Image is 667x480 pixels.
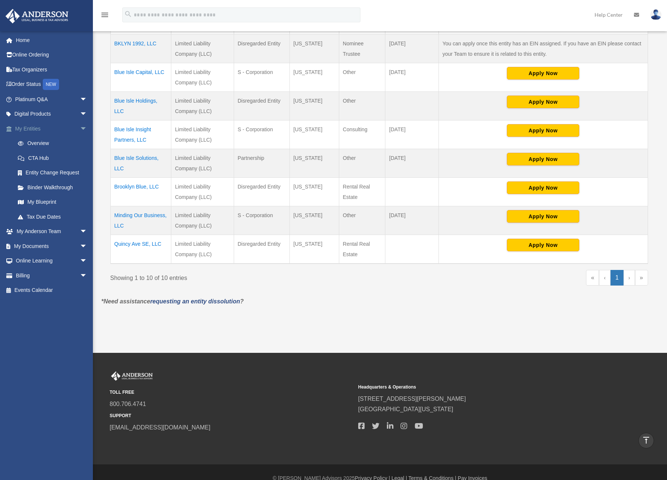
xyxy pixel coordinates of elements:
[110,34,171,63] td: BKLYN 1992, LLC
[80,224,95,239] span: arrow_drop_down
[611,270,624,286] a: 1
[110,371,154,381] img: Anderson Advisors Platinum Portal
[358,383,602,391] small: Headquarters & Operations
[80,239,95,254] span: arrow_drop_down
[100,13,109,19] a: menu
[10,180,98,195] a: Binder Walkthrough
[339,149,385,177] td: Other
[289,177,339,206] td: [US_STATE]
[171,177,234,206] td: Limited Liability Company (LLC)
[289,120,339,149] td: [US_STATE]
[289,63,339,91] td: [US_STATE]
[234,177,289,206] td: Disregarded Entity
[624,270,635,286] a: Next
[5,62,98,77] a: Tax Organizers
[289,235,339,264] td: [US_STATE]
[5,224,98,239] a: My Anderson Teamarrow_drop_down
[586,270,599,286] a: First
[110,91,171,120] td: Blue Isle Holdings, LLC
[110,63,171,91] td: Blue Isle Capital, LLC
[234,120,289,149] td: S - Corporation
[289,34,339,63] td: [US_STATE]
[339,91,385,120] td: Other
[507,181,579,194] button: Apply Now
[507,67,579,80] button: Apply Now
[638,433,654,448] a: vertical_align_top
[5,254,98,268] a: Online Learningarrow_drop_down
[110,120,171,149] td: Blue Isle Insight Partners, LLC
[10,136,95,151] a: Overview
[171,120,234,149] td: Limited Liability Company (LLC)
[339,177,385,206] td: Rental Real Estate
[289,206,339,235] td: [US_STATE]
[5,283,98,298] a: Events Calendar
[110,177,171,206] td: Brooklyn Blue, LLC
[5,77,98,92] a: Order StatusNEW
[599,270,611,286] a: Previous
[110,424,210,431] a: [EMAIL_ADDRESS][DOMAIN_NAME]
[5,121,98,136] a: My Entitiesarrow_drop_down
[507,239,579,251] button: Apply Now
[507,153,579,165] button: Apply Now
[10,165,98,180] a: Entity Change Request
[5,268,98,283] a: Billingarrow_drop_down
[171,235,234,264] td: Limited Liability Company (LLC)
[80,107,95,122] span: arrow_drop_down
[110,235,171,264] td: Quincy Ave SE, LLC
[10,151,98,165] a: CTA Hub
[110,270,374,283] div: Showing 1 to 10 of 10 entries
[110,401,146,407] a: 800.706.4741
[43,79,59,90] div: NEW
[171,91,234,120] td: Limited Liability Company (LLC)
[5,107,98,122] a: Digital Productsarrow_drop_down
[358,406,453,412] a: [GEOGRAPHIC_DATA][US_STATE]
[438,34,648,63] td: You can apply once this entity has an EIN assigned. If you have an EIN please contact your Team t...
[234,34,289,63] td: Disregarded Entity
[10,195,98,210] a: My Blueprint
[385,206,438,235] td: [DATE]
[110,149,171,177] td: Blue Isle Solutions, LLC
[100,10,109,19] i: menu
[635,270,648,286] a: Last
[339,63,385,91] td: Other
[507,96,579,108] button: Apply Now
[642,436,651,445] i: vertical_align_top
[171,206,234,235] td: Limited Liability Company (LLC)
[385,120,438,149] td: [DATE]
[171,34,234,63] td: Limited Liability Company (LLC)
[5,48,98,62] a: Online Ordering
[80,92,95,107] span: arrow_drop_down
[5,92,98,107] a: Platinum Q&Aarrow_drop_down
[150,298,240,305] a: requesting an entity dissolution
[385,34,438,63] td: [DATE]
[10,209,98,224] a: Tax Due Dates
[289,91,339,120] td: [US_STATE]
[171,149,234,177] td: Limited Liability Company (LLC)
[110,389,353,396] small: TOLL FREE
[234,235,289,264] td: Disregarded Entity
[3,9,71,23] img: Anderson Advisors Platinum Portal
[234,206,289,235] td: S - Corporation
[234,149,289,177] td: Partnership
[110,412,353,420] small: SUPPORT
[234,63,289,91] td: S - Corporation
[5,33,98,48] a: Home
[124,10,132,18] i: search
[339,34,385,63] td: Nominee Trustee
[80,268,95,283] span: arrow_drop_down
[339,120,385,149] td: Consulting
[339,235,385,264] td: Rental Real Estate
[110,206,171,235] td: Minding Our Business, LLC
[507,124,579,137] button: Apply Now
[234,91,289,120] td: Disregarded Entity
[80,254,95,269] span: arrow_drop_down
[339,206,385,235] td: Other
[650,9,661,20] img: User Pic
[101,298,244,305] em: *Need assistance ?
[507,210,579,223] button: Apply Now
[80,121,95,136] span: arrow_drop_down
[5,239,98,254] a: My Documentsarrow_drop_down
[385,63,438,91] td: [DATE]
[385,149,438,177] td: [DATE]
[289,149,339,177] td: [US_STATE]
